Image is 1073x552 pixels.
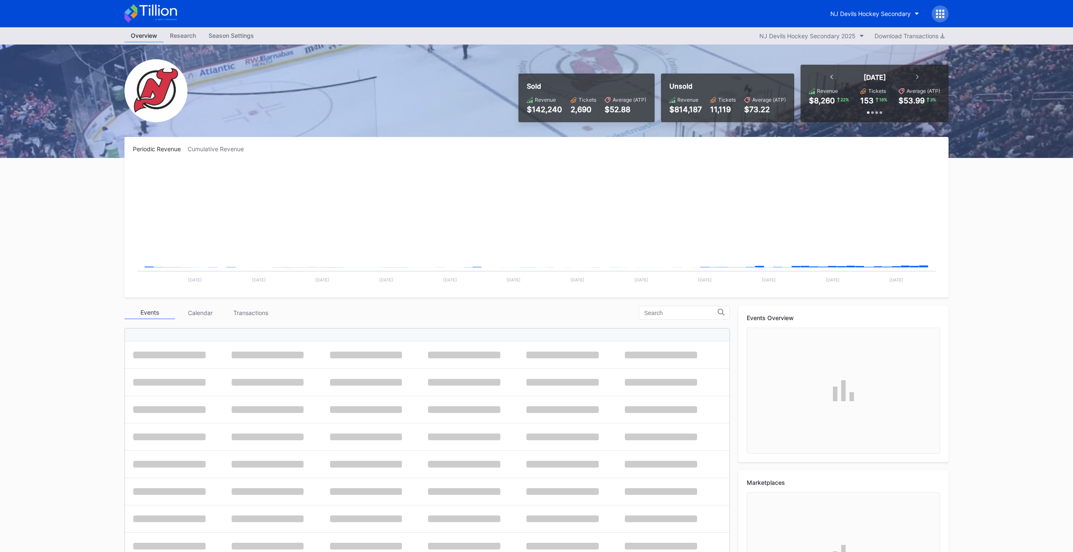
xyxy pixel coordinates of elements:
button: Download Transactions [870,30,949,42]
a: Season Settings [202,29,260,42]
div: Average (ATP) [906,88,940,94]
text: [DATE] [315,277,329,282]
div: 11,119 [710,105,736,114]
a: Research [164,29,202,42]
div: Events Overview [747,314,940,321]
img: NJ_Devils_Hockey_Secondary.png [124,59,188,122]
input: Search [644,310,718,316]
text: [DATE] [252,277,266,282]
div: $142,240 [527,105,562,114]
div: 22 % [840,96,850,103]
text: [DATE] [443,277,457,282]
button: NJ Devils Hockey Secondary [824,6,925,21]
div: $814,187 [669,105,702,114]
div: Average (ATP) [613,97,646,103]
div: Revenue [535,97,556,103]
div: Periodic Revenue [133,145,188,152]
text: [DATE] [698,277,712,282]
text: [DATE] [188,277,202,282]
div: Tickets [579,97,596,103]
div: [DATE] [864,73,886,81]
a: Overview [124,29,164,42]
div: $73.22 [744,105,786,114]
div: $53.99 [899,96,925,105]
div: Marketplaces [747,479,940,486]
div: Average (ATP) [752,97,786,103]
div: NJ Devils Hockey Secondary [830,10,911,17]
div: 153 [860,96,874,105]
div: 2,690 [571,105,596,114]
text: [DATE] [762,277,776,282]
text: [DATE] [507,277,521,282]
div: 18 % [878,96,888,103]
div: Unsold [669,82,786,90]
text: [DATE] [379,277,393,282]
button: NJ Devils Hockey Secondary 2025 [755,30,868,42]
div: $52.88 [605,105,646,114]
text: [DATE] [571,277,584,282]
div: Events [124,306,175,319]
div: 3 % [929,96,937,103]
svg: Chart title [133,163,940,289]
div: Download Transactions [875,32,944,39]
div: $8,260 [809,96,835,105]
div: Sold [527,82,646,90]
div: Revenue [817,88,838,94]
text: [DATE] [826,277,840,282]
div: Cumulative Revenue [188,145,251,152]
div: Calendar [175,306,225,319]
div: Tickets [718,97,736,103]
text: [DATE] [634,277,648,282]
div: Revenue [677,97,698,103]
div: Tickets [868,88,886,94]
div: NJ Devils Hockey Secondary 2025 [759,32,856,39]
text: [DATE] [889,277,903,282]
div: Transactions [225,306,276,319]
